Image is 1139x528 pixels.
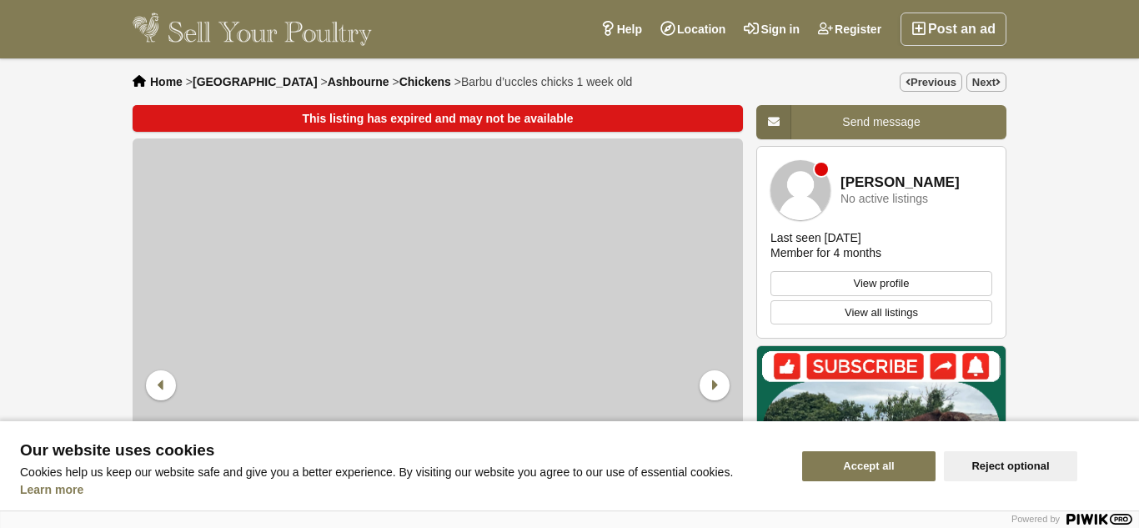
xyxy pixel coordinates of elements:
li: > [454,75,633,88]
span: Powered by [1011,514,1060,524]
a: Send message [756,105,1006,139]
a: Help [591,13,651,46]
div: This listing has expired and may not be available [133,105,743,132]
span: Send message [842,115,920,128]
li: > [320,75,389,88]
li: > [186,75,318,88]
a: Home [150,75,183,88]
img: Sell Your Poultry [133,13,372,46]
a: Location [651,13,735,46]
div: Last seen [DATE] [770,230,861,245]
button: Reject optional [944,451,1077,481]
span: Barbu d’uccles chicks 1 week old [461,75,632,88]
a: Register [809,13,891,46]
a: Chickens [399,75,451,88]
a: [PERSON_NAME] [840,175,960,191]
a: Ashbourne [328,75,389,88]
a: Next [966,73,1006,92]
a: [GEOGRAPHIC_DATA] [193,75,318,88]
div: No active listings [840,193,928,205]
button: Accept all [802,451,936,481]
li: > [392,75,450,88]
a: View all listings [770,300,992,325]
p: Cookies help us keep our website safe and give you a better experience. By visiting our website y... [20,465,782,479]
a: Post an ad [901,13,1006,46]
span: Our website uses cookies [20,442,782,459]
img: Katherine Hemsley [770,160,830,220]
a: View profile [770,271,992,296]
a: Learn more [20,483,83,496]
div: Member for 4 months [770,245,881,260]
a: Sign in [735,13,809,46]
div: Member is offline [815,163,828,176]
a: Previous [900,73,962,92]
